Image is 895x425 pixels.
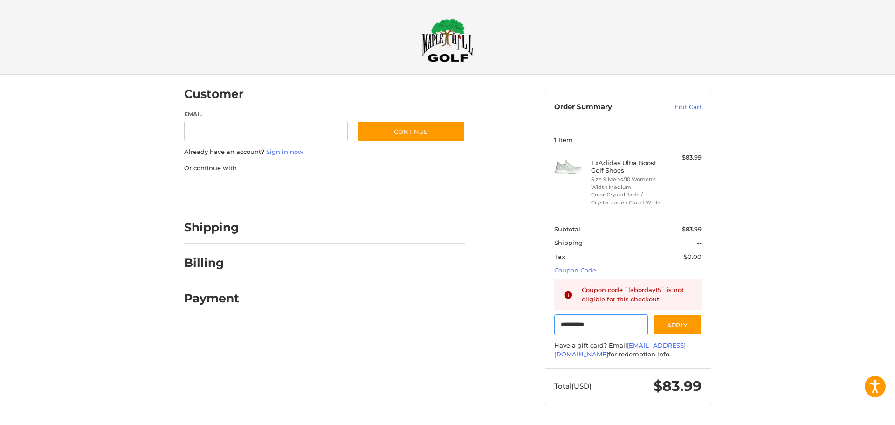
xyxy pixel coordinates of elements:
h2: Customer [184,87,244,101]
h2: Payment [184,291,239,306]
input: Gift Certificate or Coupon Code [554,314,648,335]
li: Size 9 Men's/10 Women's [591,175,662,183]
li: Color Crystal Jade / Crystal Jade / Cloud White [591,191,662,206]
li: Width Medium [591,183,662,191]
div: Coupon code `laborday15` is not eligible for this checkout [582,286,693,304]
span: $83.99 [682,225,702,233]
a: Sign in now [266,148,303,155]
img: Maple Hill Golf [422,18,473,62]
span: $0.00 [684,253,702,260]
iframe: PayPal-paypal [181,182,251,199]
button: Apply [653,314,702,335]
a: Coupon Code [554,266,596,274]
div: $83.99 [665,153,702,162]
span: Subtotal [554,225,580,233]
button: Continue [357,121,465,142]
iframe: PayPal-venmo [339,182,409,199]
a: Edit Cart [654,103,702,112]
div: Have a gift card? Email for redemption info. [554,341,702,359]
span: Shipping [554,239,583,246]
p: Or continue with [184,164,465,173]
h4: 1 x Adidas Ultra Boost Golf Shoes [591,159,662,174]
h2: Shipping [184,220,239,235]
label: Email [184,110,348,118]
iframe: Google Customer Reviews [818,400,895,425]
span: $83.99 [654,377,702,395]
span: Total (USD) [554,382,592,390]
iframe: PayPal-paylater [260,182,330,199]
span: Tax [554,253,565,260]
span: -- [697,239,702,246]
h2: Billing [184,256,239,270]
p: Already have an account? [184,147,465,157]
h3: Order Summary [554,103,654,112]
h3: 1 Item [554,136,702,144]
